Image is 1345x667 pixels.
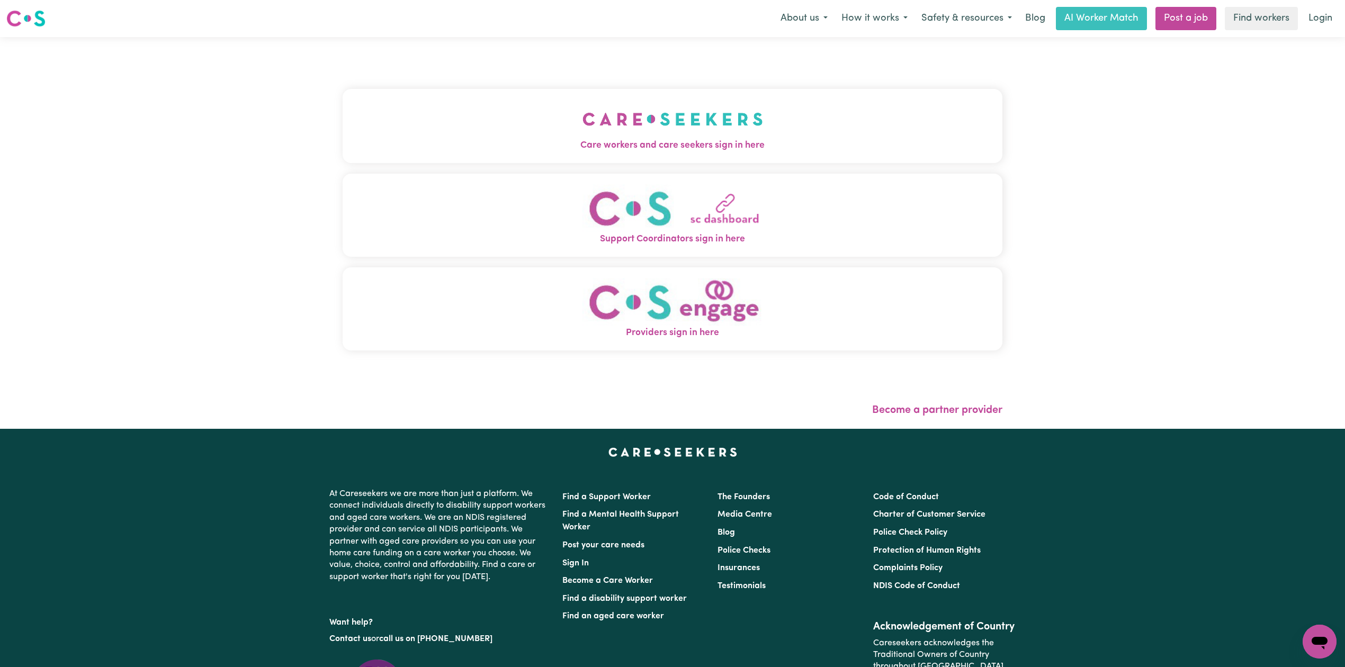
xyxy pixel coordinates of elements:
button: Safety & resources [914,7,1019,30]
a: Careseekers home page [608,448,737,456]
span: Care workers and care seekers sign in here [343,139,1002,152]
a: Login [1302,7,1339,30]
a: Post your care needs [562,541,644,549]
a: Complaints Policy [873,564,943,572]
span: Support Coordinators sign in here [343,232,1002,246]
a: Contact us [329,635,371,643]
a: Sign In [562,559,589,567]
a: Police Checks [718,546,770,555]
a: Become a partner provider [872,405,1002,416]
span: Providers sign in here [343,326,1002,340]
a: Code of Conduct [873,493,939,501]
a: NDIS Code of Conduct [873,582,960,590]
a: Find an aged care worker [562,612,664,620]
p: At Careseekers we are more than just a platform. We connect individuals directly to disability su... [329,484,550,587]
a: Police Check Policy [873,528,947,537]
button: Support Coordinators sign in here [343,174,1002,257]
a: Post a job [1155,7,1216,30]
a: Media Centre [718,510,772,519]
a: Insurances [718,564,760,572]
a: call us on [PHONE_NUMBER] [379,635,492,643]
img: Careseekers logo [6,9,46,28]
a: Find a Support Worker [562,493,651,501]
a: Find a Mental Health Support Worker [562,510,679,531]
a: Blog [1019,7,1052,30]
a: Blog [718,528,735,537]
p: Want help? [329,612,550,628]
h2: Acknowledgement of Country [873,620,1016,633]
iframe: Button to launch messaging window [1303,625,1337,659]
a: Find workers [1225,7,1298,30]
a: Testimonials [718,582,766,590]
p: or [329,629,550,649]
button: About us [774,7,835,30]
button: Care workers and care seekers sign in here [343,89,1002,163]
a: Protection of Human Rights [873,546,981,555]
a: Become a Care Worker [562,576,653,585]
button: How it works [835,7,914,30]
a: The Founders [718,493,770,501]
a: AI Worker Match [1056,7,1147,30]
a: Careseekers logo [6,6,46,31]
a: Find a disability support worker [562,594,687,603]
a: Charter of Customer Service [873,510,985,519]
button: Providers sign in here [343,267,1002,350]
